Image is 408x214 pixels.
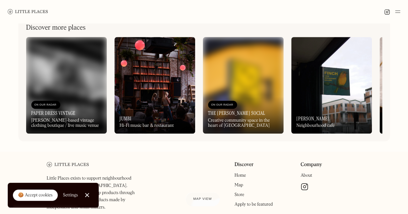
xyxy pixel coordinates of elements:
[185,192,220,206] a: Map view
[26,24,86,32] h2: Discover more places
[208,118,278,129] div: Creative community space in the heart of [GEOGRAPHIC_DATA]
[296,116,330,122] h3: [PERSON_NAME]
[234,192,244,197] a: Store
[26,37,107,134] a: On Our RadarPaper Dress Vintage[PERSON_NAME]-based vintage clothing boutique / live music venue
[31,110,75,116] h3: Paper Dress Vintage
[208,110,265,116] h3: The [PERSON_NAME] Social
[203,37,284,134] a: On Our RadarThe [PERSON_NAME] SocialCreative community space in the heart of [GEOGRAPHIC_DATA]
[234,173,246,178] a: Home
[234,183,243,187] a: Map
[193,197,212,201] span: Map view
[296,123,335,128] div: Neighbourhood cafe
[234,162,254,168] a: Discover
[18,192,53,199] div: 🍪 Accept cookies
[120,116,132,122] h3: Jumbi
[35,102,57,108] div: On Our Radar
[301,173,312,178] a: About
[211,102,234,108] div: On Our Radar
[63,193,78,197] div: Settings
[63,188,78,202] a: Settings
[120,123,174,128] div: Hi-Fi music bar & restaurant
[13,190,58,201] a: 🍪 Accept cookies
[301,162,322,168] a: Company
[114,37,195,134] a: JumbiHi-Fi music bar & restaurant
[291,37,372,134] a: [PERSON_NAME]Neighbourhood cafe
[234,202,273,207] a: Apply to be featured
[81,189,94,201] a: Close Cookie Popup
[31,118,102,129] div: [PERSON_NAME]-based vintage clothing boutique / live music venue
